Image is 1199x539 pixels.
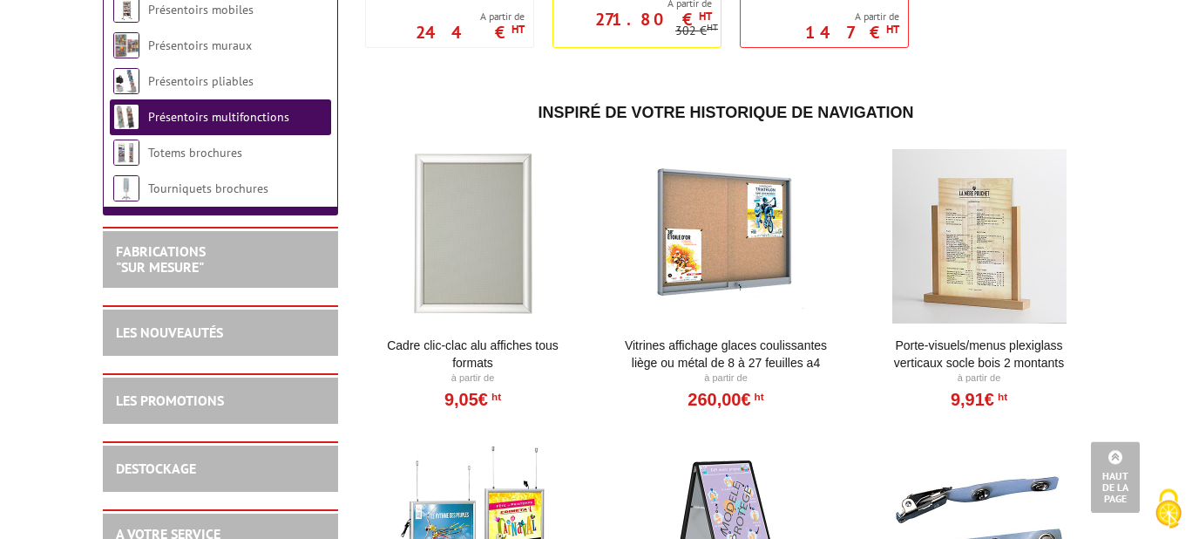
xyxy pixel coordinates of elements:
sup: HT [699,9,712,24]
a: Vitrines affichage glaces coulissantes liège ou métal de 8 à 27 feuilles A4 [619,337,834,372]
img: Présentoirs muraux [113,32,139,58]
img: Présentoirs multifonctions [113,104,139,130]
img: Totems brochures [113,140,139,166]
p: À partir de [365,372,580,385]
sup: HT [886,22,899,37]
a: 9,91€HT [951,394,1007,405]
sup: HT [511,22,525,37]
button: Cookies (fenêtre modale) [1138,480,1199,539]
a: LES NOUVEAUTÉS [116,324,223,341]
a: LES PROMOTIONS [116,392,224,409]
a: Présentoirs mobiles [148,2,254,17]
a: Présentoirs muraux [148,38,252,53]
img: Présentoirs pliables [113,68,139,94]
a: Cadre Clic-Clac Alu affiches tous formats [365,337,580,372]
img: Tourniquets brochures [113,175,139,201]
span: A partir de [805,10,899,24]
img: Cookies (fenêtre modale) [1147,487,1190,530]
a: Haut de la page [1091,441,1140,513]
a: Porte-Visuels/Menus Plexiglass Verticaux Socle Bois 2 Montants [871,337,1087,372]
p: 147 € [805,27,899,38]
p: 244 € [416,27,525,38]
a: FABRICATIONS"Sur Mesure" [116,242,206,276]
a: Totems brochures [148,145,242,160]
a: 260,00€HT [688,394,763,405]
span: A partir de [416,10,525,24]
a: Présentoirs pliables [148,73,254,89]
sup: HT [994,391,1007,403]
sup: HT [751,391,764,403]
sup: HT [488,391,501,403]
p: À partir de [619,372,834,385]
p: 271.80 € [595,14,712,24]
p: À partir de [871,372,1087,385]
p: 302 € [675,24,718,38]
a: Présentoirs multifonctions [148,109,289,125]
a: DESTOCKAGE [116,460,196,477]
a: Tourniquets brochures [148,181,268,196]
a: 9,05€HT [444,394,501,405]
span: Inspiré de votre historique de navigation [538,104,913,121]
sup: HT [707,21,718,33]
